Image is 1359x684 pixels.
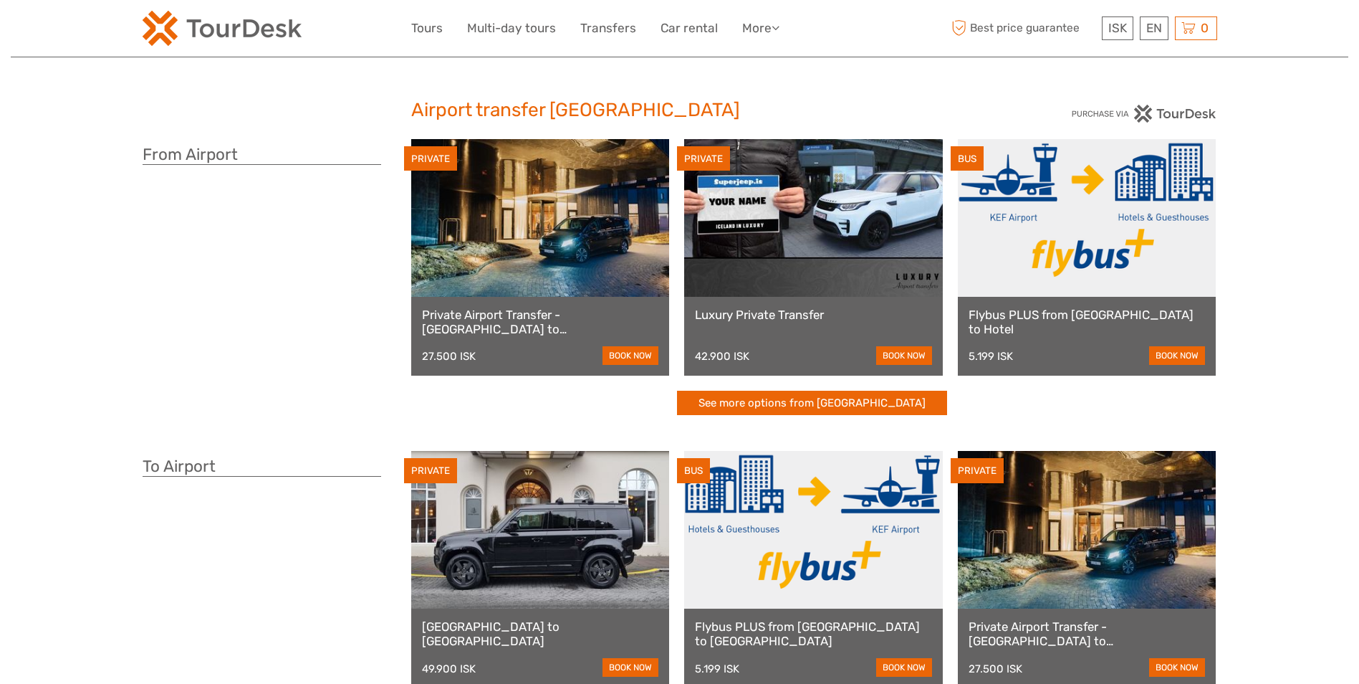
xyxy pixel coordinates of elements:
[602,658,658,677] a: book now
[969,350,1013,363] div: 5.199 ISK
[677,146,730,171] div: PRIVATE
[143,457,381,477] h3: To Airport
[422,662,476,675] div: 49.900 ISK
[404,458,457,483] div: PRIVATE
[951,458,1004,483] div: PRIVATE
[695,308,932,322] a: Luxury Private Transfer
[422,308,659,337] a: Private Airport Transfer - [GEOGRAPHIC_DATA] to [GEOGRAPHIC_DATA]
[969,308,1206,337] a: Flybus PLUS from [GEOGRAPHIC_DATA] to Hotel
[467,18,556,39] a: Multi-day tours
[661,18,718,39] a: Car rental
[969,662,1022,675] div: 27.500 ISK
[677,458,710,483] div: BUS
[1149,346,1205,365] a: book now
[404,146,457,171] div: PRIVATE
[1199,21,1211,35] span: 0
[422,350,476,363] div: 27.500 ISK
[1108,21,1127,35] span: ISK
[951,146,984,171] div: BUS
[876,346,932,365] a: book now
[411,99,949,122] h2: Airport transfer [GEOGRAPHIC_DATA]
[580,18,636,39] a: Transfers
[876,658,932,677] a: book now
[143,11,302,46] img: 120-15d4194f-c635-41b9-a512-a3cb382bfb57_logo_small.png
[411,18,443,39] a: Tours
[1071,105,1216,123] img: PurchaseViaTourDesk.png
[969,619,1206,649] a: Private Airport Transfer - [GEOGRAPHIC_DATA] to [GEOGRAPHIC_DATA]
[695,662,739,675] div: 5.199 ISK
[949,16,1098,40] span: Best price guarantee
[677,391,947,416] a: See more options from [GEOGRAPHIC_DATA]
[143,145,381,165] h3: From Airport
[1149,658,1205,677] a: book now
[695,350,749,363] div: 42.900 ISK
[742,18,779,39] a: More
[1140,16,1168,40] div: EN
[602,346,658,365] a: book now
[695,619,932,649] a: Flybus PLUS from [GEOGRAPHIC_DATA] to [GEOGRAPHIC_DATA]
[422,619,659,649] a: [GEOGRAPHIC_DATA] to [GEOGRAPHIC_DATA]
